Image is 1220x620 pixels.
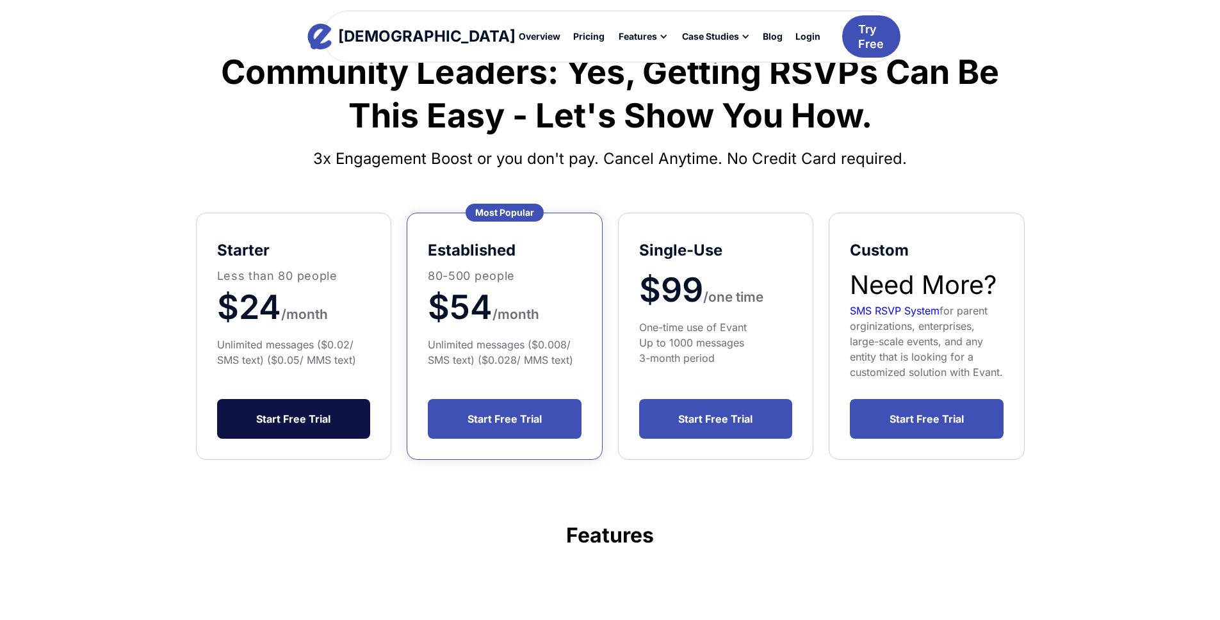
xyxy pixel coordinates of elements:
[519,32,560,41] div: Overview
[217,287,281,327] span: $24
[428,267,582,284] p: 80-500 people
[639,270,703,310] span: $99
[428,240,582,261] h5: established
[789,26,827,47] a: Login
[498,287,539,327] a: month
[196,521,1025,550] h3: Features
[498,306,539,322] span: month
[196,143,1025,174] h4: 3x Engagement Boost or you don't pay. Cancel Anytime. No Credit Card required.
[320,24,503,49] a: home
[567,26,611,47] a: Pricing
[756,26,789,47] a: Blog
[674,26,756,47] div: Case Studies
[428,287,492,327] span: $54
[639,320,793,366] div: One-time use of Evant Up to 1000 messages 3-month period
[619,32,657,41] div: Features
[466,204,544,222] div: Most Popular
[573,32,605,41] div: Pricing
[639,240,793,261] h5: Single-Use
[795,32,820,41] div: Login
[850,240,1004,261] h5: Custom
[338,29,516,44] div: [DEMOGRAPHIC_DATA]
[217,399,371,439] a: Start Free Trial
[611,26,674,47] div: Features
[512,26,567,47] a: Overview
[281,306,328,322] span: /month
[492,306,498,322] span: /
[858,22,884,52] div: Try Free
[428,337,582,368] div: Unlimited messages ($0.008/ SMS text) ($0.028/ MMS text)
[850,304,939,317] a: SMS RSVP System
[763,32,783,41] div: Blog
[703,289,763,305] span: /one time
[428,399,582,439] a: Start Free Trial
[850,303,1004,380] div: for parent orginizations, enterprises, large-scale events, and any entity that is looking for a c...
[842,15,900,58] a: Try Free
[682,32,739,41] div: Case Studies
[217,337,371,368] div: Unlimited messages ($0.02/ SMS text) ($0.05/ MMS text)
[850,399,1004,439] a: Start Free Trial
[850,267,1004,303] h2: Need More?
[217,240,371,261] h5: starter
[217,267,371,284] p: Less than 80 people
[639,399,793,439] a: Start Free Trial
